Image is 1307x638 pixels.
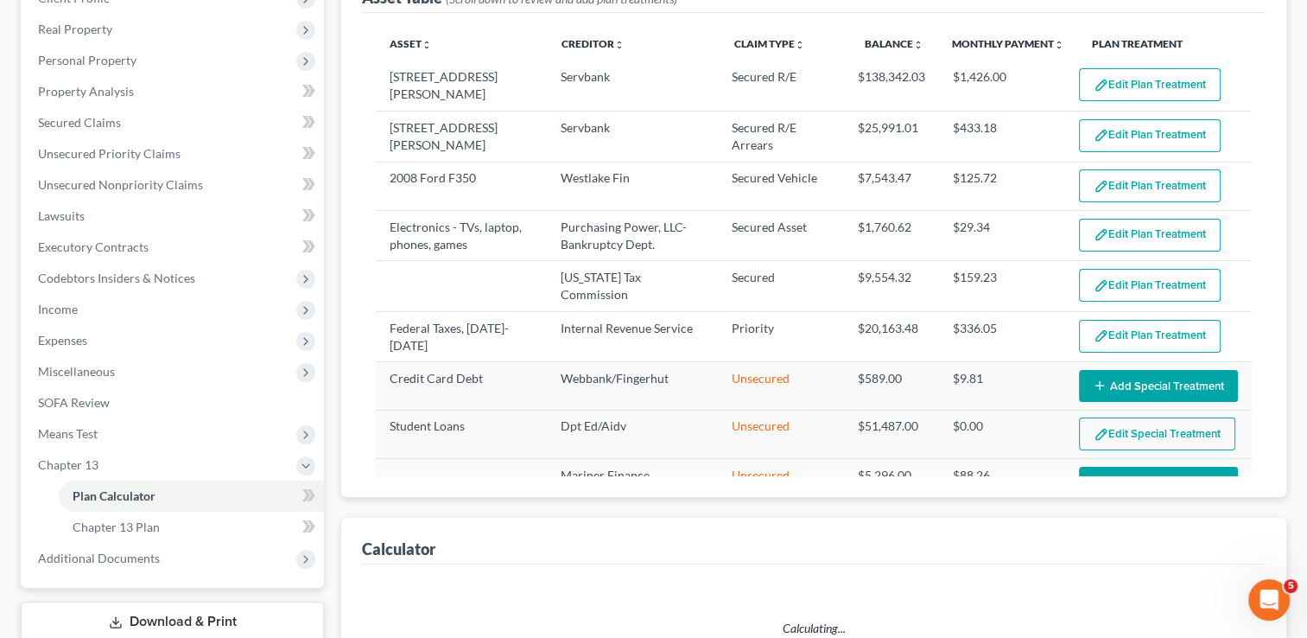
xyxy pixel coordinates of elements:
[59,512,324,543] a: Chapter 13 Plan
[614,40,625,50] i: unfold_more
[73,488,155,503] span: Plan Calculator
[734,37,805,50] a: Claim Typeunfold_more
[24,107,324,138] a: Secured Claims
[376,410,547,458] td: Student Loans
[38,177,203,192] span: Unsecured Nonpriority Claims
[59,481,324,512] a: Plan Calculator
[24,76,324,107] a: Property Analysis
[73,520,160,534] span: Chapter 13 Plan
[913,40,923,50] i: unfold_more
[939,311,1065,361] td: $336.05
[24,138,324,169] a: Unsecured Priority Claims
[844,261,939,311] td: $9,554.32
[547,459,718,507] td: Mariner Finance
[362,539,435,559] div: Calculator
[38,426,98,441] span: Means Test
[844,211,939,261] td: $1,760.62
[718,162,844,210] td: Secured Vehicle
[718,311,844,361] td: Priority
[718,362,844,410] td: Unsecured
[376,61,547,112] td: [STREET_ADDRESS][PERSON_NAME]
[547,211,718,261] td: Purchasing Power, LLC- Bankruptcy Dept.
[718,112,844,162] td: Secured R/E Arrears
[939,410,1065,458] td: $0.00
[38,84,134,99] span: Property Analysis
[1094,128,1108,143] img: edit-pencil-c1479a1de80d8dea1e2430c2f745a3c6a07e9d7aa2eeffe225670001d78357a8.svg
[38,53,136,67] span: Personal Property
[547,162,718,210] td: Westlake Fin
[939,211,1065,261] td: $29.34
[939,459,1065,507] td: $88.26
[547,311,718,361] td: Internal Revenue Service
[38,457,98,472] span: Chapter 13
[718,459,844,507] td: Unsecured
[844,162,939,210] td: $7,543.47
[718,261,844,311] td: Secured
[844,112,939,162] td: $25,991.01
[939,362,1065,410] td: $9.81
[844,459,939,507] td: $5,296.00
[38,271,195,285] span: Codebtors Insiders & Notices
[547,261,718,311] td: [US_STATE] Tax Commission
[562,37,625,50] a: Creditorunfold_more
[844,311,939,361] td: $20,163.48
[547,112,718,162] td: Servbank
[952,37,1064,50] a: Monthly Paymentunfold_more
[38,333,87,348] span: Expenses
[718,211,844,261] td: Secured Asset
[939,162,1065,210] td: $125.72
[38,364,115,379] span: Miscellaneous
[38,239,149,254] span: Executory Contracts
[24,169,324,201] a: Unsecured Nonpriority Claims
[38,22,112,36] span: Real Property
[1079,169,1221,202] button: Edit Plan Treatment
[718,410,844,458] td: Unsecured
[1094,227,1108,242] img: edit-pencil-c1479a1de80d8dea1e2430c2f745a3c6a07e9d7aa2eeffe225670001d78357a8.svg
[1284,579,1297,593] span: 5
[1078,27,1252,61] th: Plan Treatment
[1079,68,1221,101] button: Edit Plan Treatment
[38,146,181,161] span: Unsecured Priority Claims
[376,311,547,361] td: Federal Taxes, [DATE]-[DATE]
[1079,269,1221,302] button: Edit Plan Treatment
[1248,579,1290,621] iframe: Intercom live chat
[547,410,718,458] td: Dpt Ed/Aidv
[547,61,718,112] td: Servbank
[1079,119,1221,152] button: Edit Plan Treatment
[939,112,1065,162] td: $433.18
[1079,320,1221,353] button: Edit Plan Treatment
[939,61,1065,112] td: $1,426.00
[939,261,1065,311] td: $159.23
[376,620,1252,637] p: Calculating...
[865,37,923,50] a: Balanceunfold_more
[1079,370,1238,402] button: Add Special Treatment
[1079,418,1235,450] button: Edit Special Treatment
[844,362,939,410] td: $589.00
[844,61,939,112] td: $138,342.03
[1094,278,1108,293] img: edit-pencil-c1479a1de80d8dea1e2430c2f745a3c6a07e9d7aa2eeffe225670001d78357a8.svg
[38,551,160,565] span: Additional Documents
[38,208,85,223] span: Lawsuits
[1094,329,1108,343] img: edit-pencil-c1479a1de80d8dea1e2430c2f745a3c6a07e9d7aa2eeffe225670001d78357a8.svg
[24,387,324,418] a: SOFA Review
[376,362,547,410] td: Credit Card Debt
[38,302,78,316] span: Income
[376,211,547,261] td: Electronics - TVs, laptop, phones, games
[718,61,844,112] td: Secured R/E
[1094,78,1108,93] img: edit-pencil-c1479a1de80d8dea1e2430c2f745a3c6a07e9d7aa2eeffe225670001d78357a8.svg
[1094,179,1108,194] img: edit-pencil-c1479a1de80d8dea1e2430c2f745a3c6a07e9d7aa2eeffe225670001d78357a8.svg
[376,162,547,210] td: 2008 Ford F350
[1094,427,1108,442] img: edit-pencil-c1479a1de80d8dea1e2430c2f745a3c6a07e9d7aa2eeffe225670001d78357a8.svg
[795,40,805,50] i: unfold_more
[844,410,939,458] td: $51,487.00
[376,112,547,162] td: [STREET_ADDRESS][PERSON_NAME]
[38,395,110,410] span: SOFA Review
[422,40,432,50] i: unfold_more
[38,115,121,130] span: Secured Claims
[24,201,324,232] a: Lawsuits
[547,362,718,410] td: Webbank/Fingerhut
[1054,40,1064,50] i: unfold_more
[390,37,432,50] a: Assetunfold_more
[1079,219,1221,252] button: Edit Plan Treatment
[1079,467,1238,499] button: Add Special Treatment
